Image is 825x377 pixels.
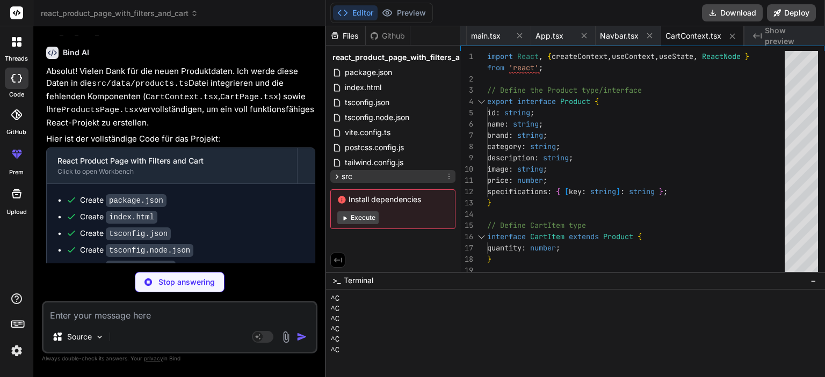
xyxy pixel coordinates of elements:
[539,119,543,129] span: ;
[808,272,819,289] button: −
[344,275,373,286] span: Terminal
[460,152,473,164] div: 9
[460,96,473,107] div: 4
[47,148,297,183] button: React Product Page with Filters and CartClick to open Workbench
[144,355,163,361] span: privacy
[474,96,488,107] div: Click to collapse the range.
[535,31,563,41] span: App.tsx
[330,314,339,324] span: ^C
[332,275,341,286] span: >_
[460,254,473,265] div: 18
[280,331,292,343] img: attachment
[9,168,24,177] label: prem
[333,5,378,20] button: Editor
[655,51,659,61] span: ,
[474,231,488,242] div: Click to collapse the range.
[509,63,539,72] span: 'react'
[487,175,509,185] span: price
[487,97,513,106] span: export
[106,261,176,273] code: vite.config.ts
[106,194,167,207] code: package.json
[326,31,365,41] div: Files
[582,187,586,196] span: :
[80,245,193,256] div: Create
[61,106,139,115] code: ProductsPage.tsx
[41,8,198,19] span: react_product_page_with_filters_and_cart
[665,31,721,41] span: CartContext.tsx
[330,335,339,345] span: ^C
[57,156,286,166] div: React Product Page with Filters and Cart
[556,187,560,196] span: {
[344,126,392,139] span: vite.config.ts
[344,111,410,124] span: tsconfig.node.json
[487,130,509,140] span: brand
[330,294,339,304] span: ^C
[487,153,534,162] span: description
[663,187,668,196] span: ;
[296,331,307,342] img: icon
[344,66,393,79] span: package.json
[569,153,573,162] span: ;
[80,261,176,272] div: Create
[487,243,522,253] span: quantity
[612,51,655,61] span: useContext
[344,141,405,154] span: postcss.config.js
[539,51,543,61] span: ,
[106,227,171,240] code: tsconfig.json
[569,187,582,196] span: key
[547,187,552,196] span: :
[460,51,473,62] div: 1
[460,73,473,85] div: 2
[595,97,599,106] span: {
[471,31,501,41] span: main.tsx
[556,142,560,151] span: ;
[46,65,315,129] p: Absolut! Vielen Dank für die neuen Produktdaten. Ich werde diese Daten in die Datei integrieren u...
[487,232,526,241] span: interface
[517,164,543,174] span: string
[80,228,171,239] div: Create
[496,108,500,117] span: :
[543,130,547,140] span: ;
[487,108,496,117] span: id
[629,187,655,196] span: string
[504,119,509,129] span: :
[460,85,473,96] div: 3
[487,142,522,151] span: category
[106,211,157,224] code: index.html
[638,232,642,241] span: {
[487,85,642,95] span: // Define the Product type/interface
[530,232,565,241] span: CartItem
[513,119,539,129] span: string
[487,119,504,129] span: name
[378,5,430,20] button: Preview
[46,133,315,145] p: Hier ist der vollständige Code für das Projekt:
[560,97,590,106] span: Product
[659,187,663,196] span: }
[460,141,473,152] div: 8
[659,51,693,61] span: useState
[5,54,28,63] label: threads
[543,164,547,174] span: ;
[460,209,473,220] div: 14
[487,63,504,72] span: from
[460,107,473,119] div: 5
[460,175,473,186] div: 11
[745,51,749,61] span: }
[810,275,816,286] span: −
[509,175,513,185] span: :
[607,51,612,61] span: ,
[509,164,513,174] span: :
[106,244,193,257] code: tsconfig.node.json
[42,353,317,364] p: Always double-check its answers. Your in Bind
[509,130,513,140] span: :
[702,51,741,61] span: ReactNode
[460,197,473,209] div: 13
[600,31,639,41] span: Navbar.tsx
[337,194,448,205] span: Install dependencies
[460,265,473,276] div: 19
[547,51,552,61] span: {
[80,211,157,223] div: Create
[9,90,24,99] label: code
[460,164,473,175] div: 10
[344,96,390,109] span: tsconfig.json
